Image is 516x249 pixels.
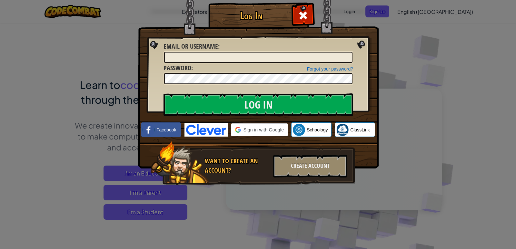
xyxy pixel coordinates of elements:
[164,42,220,51] label: :
[307,66,353,72] a: Forgot your password?
[164,63,191,72] span: Password
[143,124,155,136] img: facebook_small.png
[156,127,176,133] span: Facebook
[210,10,292,21] h1: Log In
[231,123,288,136] div: Sign in with Google
[243,127,284,133] span: Sign in with Google
[336,124,349,136] img: classlink-logo-small.png
[307,127,328,133] span: Schoology
[273,155,347,177] div: Create Account
[184,123,228,137] img: clever-logo-blue.png
[205,157,269,175] div: Want to create an account?
[164,42,218,51] span: Email or Username
[350,127,370,133] span: ClassLink
[293,124,305,136] img: schoology.png
[164,93,353,116] input: Log In
[164,63,193,73] label: :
